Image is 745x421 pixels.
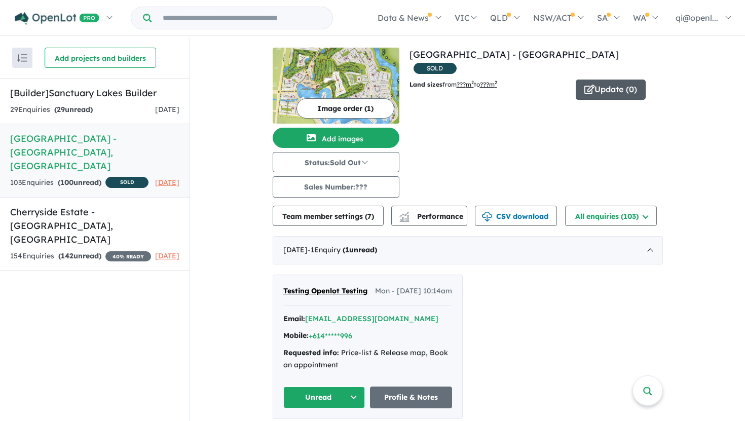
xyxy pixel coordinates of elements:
span: [DATE] [155,178,179,187]
button: Image order (1) [296,98,394,119]
div: 29 Enquir ies [10,104,93,116]
div: 154 Enquir ies [10,250,151,262]
strong: ( unread) [58,251,101,260]
button: [EMAIL_ADDRESS][DOMAIN_NAME] [305,314,438,324]
span: Performance [401,212,463,221]
span: 142 [61,251,73,260]
button: Add projects and builders [45,48,156,68]
span: 100 [60,178,73,187]
div: 103 Enquir ies [10,177,148,189]
span: to [474,81,497,88]
span: Mon - [DATE] 10:14am [375,285,452,297]
img: line-chart.svg [399,212,408,217]
span: [DATE] [155,105,179,114]
img: bar-chart.svg [399,215,409,221]
button: Update (0) [576,80,646,100]
div: [DATE] [273,236,663,264]
img: Openlot PRO Logo White [15,12,99,25]
button: Performance [391,206,467,226]
p: from [409,80,568,90]
span: 7 [367,212,371,221]
strong: Requested info: [283,348,339,357]
strong: Email: [283,314,305,323]
input: Try estate name, suburb, builder or developer [154,7,330,29]
img: download icon [482,212,492,222]
span: SOLD [414,63,457,74]
span: qi@openl... [676,13,718,23]
button: Team member settings (7) [273,206,384,226]
h5: Cherryside Estate - [GEOGRAPHIC_DATA] , [GEOGRAPHIC_DATA] [10,205,179,246]
button: CSV download [475,206,557,226]
span: 29 [57,105,65,114]
a: Profile & Notes [370,387,452,408]
span: 40 % READY [105,251,151,261]
sup: 2 [495,80,497,85]
button: All enquiries (103) [565,206,657,226]
sup: 2 [471,80,474,85]
u: ??? m [457,81,474,88]
span: SOLD [105,177,148,188]
h5: [GEOGRAPHIC_DATA] - [GEOGRAPHIC_DATA] , [GEOGRAPHIC_DATA] [10,132,179,173]
span: Testing Openlot Testing [283,286,367,295]
strong: ( unread) [343,245,377,254]
a: Testing Openlot Testing [283,285,367,297]
img: Sanctuary Lakes Estate - Point Cook [273,48,399,124]
strong: ( unread) [58,178,101,187]
u: ???m [480,81,497,88]
b: Land sizes [409,81,442,88]
button: Status:Sold Out [273,152,399,172]
span: [DATE] [155,251,179,260]
span: 1 [345,245,349,254]
button: Sales Number:??? [273,176,399,198]
strong: Mobile: [283,331,309,340]
img: sort.svg [17,54,27,62]
a: [GEOGRAPHIC_DATA] - [GEOGRAPHIC_DATA] [409,49,619,60]
strong: ( unread) [54,105,93,114]
button: Unread [283,387,365,408]
button: Add images [273,128,399,148]
span: - 1 Enquir y [308,245,377,254]
h5: [Builder] Sanctuary Lakes Builder [10,86,179,100]
div: Price-list & Release map, Book an appointment [283,347,452,371]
